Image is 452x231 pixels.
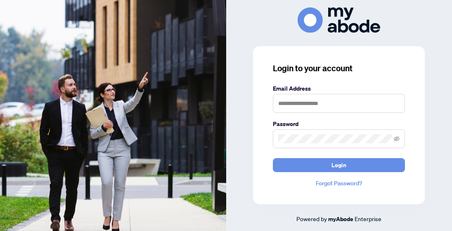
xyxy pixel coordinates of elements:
[331,159,346,172] span: Login
[273,179,405,188] a: Forgot Password?
[273,158,405,172] button: Login
[394,136,400,142] span: eye-invisible
[355,215,381,222] span: Enterprise
[273,119,405,128] label: Password
[296,215,327,222] span: Powered by
[273,84,405,93] label: Email Address
[328,215,353,224] a: myAbode
[273,63,405,74] h3: Login to your account
[298,7,380,33] img: ma-logo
